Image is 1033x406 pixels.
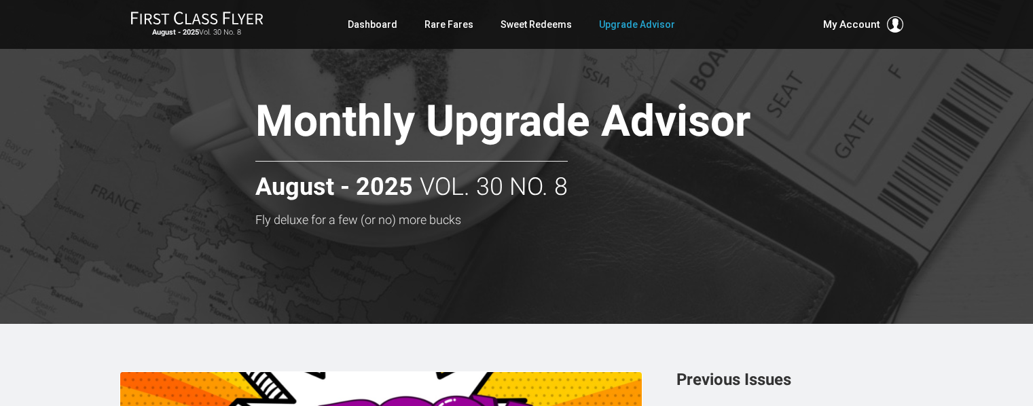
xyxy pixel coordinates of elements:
h3: Previous Issues [676,371,914,388]
a: Upgrade Advisor [599,12,675,37]
h1: Monthly Upgrade Advisor [255,98,846,150]
a: First Class FlyerAugust - 2025Vol. 30 No. 8 [130,11,264,38]
strong: August - 2025 [152,28,199,37]
h2: Vol. 30 No. 8 [255,161,568,201]
strong: August - 2025 [255,174,413,201]
a: Rare Fares [424,12,473,37]
small: Vol. 30 No. 8 [130,28,264,37]
a: Dashboard [348,12,397,37]
a: Sweet Redeems [501,12,572,37]
h3: Fly deluxe for a few (or no) more bucks [255,213,846,227]
button: My Account [823,16,903,33]
span: My Account [823,16,880,33]
img: First Class Flyer [130,11,264,25]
